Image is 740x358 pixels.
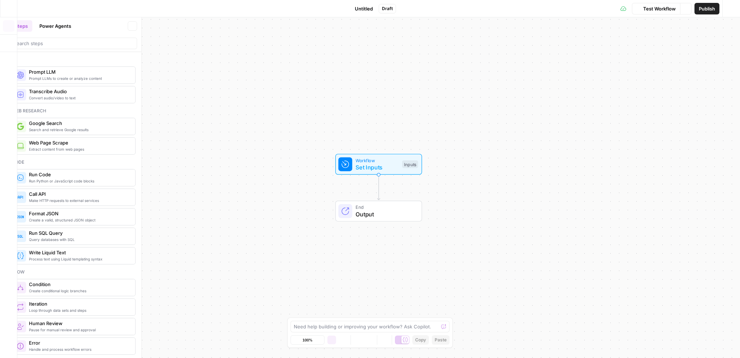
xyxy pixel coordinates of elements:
[432,335,449,345] button: Paste
[412,335,429,345] button: Copy
[29,281,129,288] span: Condition
[356,163,399,172] span: Set Inputs
[435,337,447,343] span: Paste
[29,346,129,352] span: Handle and process workflow errors
[632,3,680,14] button: Test Workflow
[694,3,719,14] button: Publish
[12,269,135,275] div: Flow
[29,339,129,346] span: Error
[29,127,129,133] span: Search and retrieve Google results
[35,20,76,32] button: Power Agents
[29,300,129,307] span: Iteration
[29,256,129,262] span: Process text using Liquid templating syntax
[12,159,135,165] div: Code
[382,5,393,12] span: Draft
[29,76,129,81] span: Prompt LLMs to create or analyze content
[415,337,426,343] span: Copy
[29,139,129,146] span: Web Page Scrape
[356,157,399,164] span: Workflow
[402,160,418,168] div: Inputs
[29,171,129,178] span: Run Code
[356,210,414,219] span: Output
[344,3,377,14] button: Untitled
[29,95,129,101] span: Convert audio/video to text
[29,288,129,294] span: Create conditional logic branches
[29,210,129,217] span: Format JSON
[29,190,129,198] span: Call API
[14,40,134,47] input: Search steps
[356,204,414,211] span: End
[29,120,129,127] span: Google Search
[29,146,129,152] span: Extract content from web pages
[29,229,129,237] span: Run SQL Query
[29,237,129,242] span: Query databases with SQL
[29,307,129,313] span: Loop through data sets and steps
[302,337,313,343] span: 100%
[29,178,129,184] span: Run Python or JavaScript code blocks
[29,249,129,256] span: Write Liquid Text
[377,174,380,200] g: Edge from start to end
[10,20,32,32] button: Steps
[29,320,129,327] span: Human Review
[29,68,129,76] span: Prompt LLM
[29,327,129,333] span: Pause for manual review and approval
[12,108,135,114] div: Web research
[29,198,129,203] span: Make HTTP requests to external services
[29,217,129,223] span: Create a valid, structured JSON object
[643,5,676,12] span: Test Workflow
[699,5,715,12] span: Publish
[311,201,446,222] div: EndOutput
[311,154,446,175] div: WorkflowSet InputsInputs
[12,56,135,63] div: Ai
[355,5,373,12] span: Untitled
[29,88,129,95] span: Transcribe Audio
